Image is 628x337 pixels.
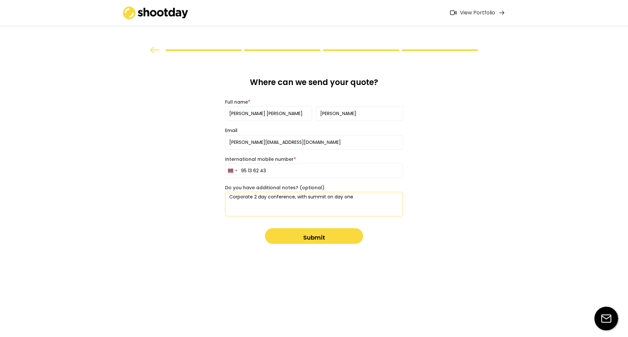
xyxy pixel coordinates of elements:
div: Do you have additional notes? (optional) [225,185,403,191]
div: Where can we send your quote? [225,77,403,93]
div: Email [225,127,403,133]
img: shootday_logo.png [123,7,188,19]
div: International mobile number [225,156,403,162]
img: Icon%20feather-video%402x.png [450,10,457,15]
input: 40 61 23 45 [225,163,403,178]
div: View Portfolio [460,9,495,16]
button: Submit [265,228,363,244]
div: Full name [225,99,403,105]
input: Email [225,135,403,150]
input: Last name [316,106,403,121]
button: Selected country [225,164,239,178]
input: First name [225,106,312,121]
img: email-icon%20%281%29.svg [594,307,618,330]
img: arrow%20back.svg [150,47,160,53]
